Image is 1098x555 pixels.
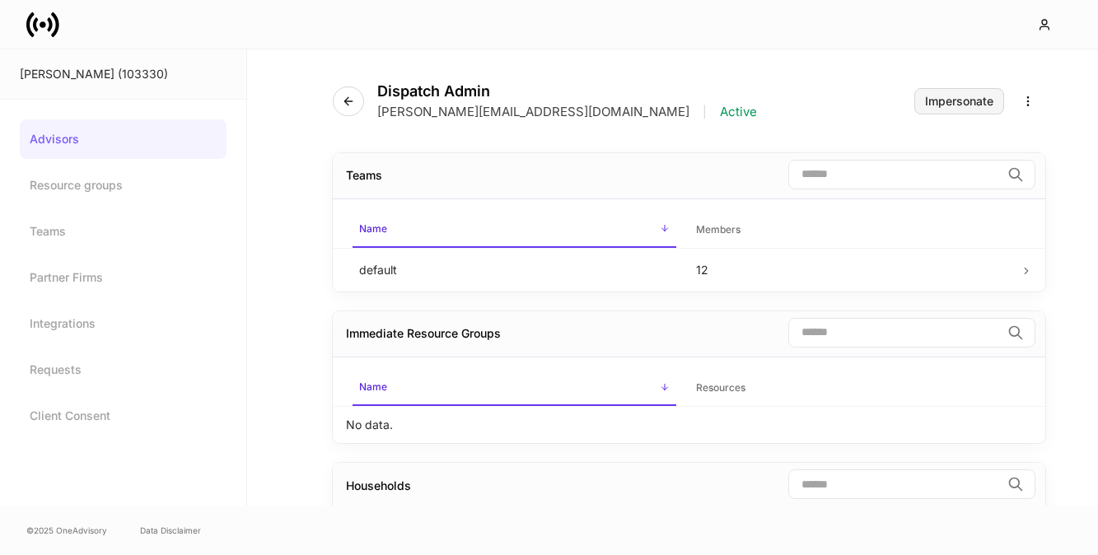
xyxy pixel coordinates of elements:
[925,96,993,107] div: Impersonate
[696,222,741,237] h6: Members
[689,371,1013,405] span: Resources
[20,258,227,297] a: Partner Firms
[683,248,1020,291] td: 12
[377,82,757,100] h4: Dispatch Admin
[346,478,411,494] div: Households
[20,304,227,343] a: Integrations
[346,167,382,184] div: Teams
[20,396,227,436] a: Client Consent
[20,212,227,251] a: Teams
[720,104,757,120] p: Active
[689,213,1013,247] span: Members
[353,371,676,406] span: Name
[359,379,387,394] h6: Name
[346,325,501,342] div: Immediate Resource Groups
[914,88,1004,114] button: Impersonate
[26,524,107,537] span: © 2025 OneAdvisory
[140,524,201,537] a: Data Disclaimer
[353,212,676,248] span: Name
[20,119,227,159] a: Advisors
[20,166,227,205] a: Resource groups
[696,380,745,395] h6: Resources
[346,248,683,291] td: default
[346,417,393,433] p: No data.
[377,104,689,120] p: [PERSON_NAME][EMAIL_ADDRESS][DOMAIN_NAME]
[359,221,387,236] h6: Name
[703,104,707,120] p: |
[20,66,227,82] div: [PERSON_NAME] (103330)
[20,350,227,389] a: Requests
